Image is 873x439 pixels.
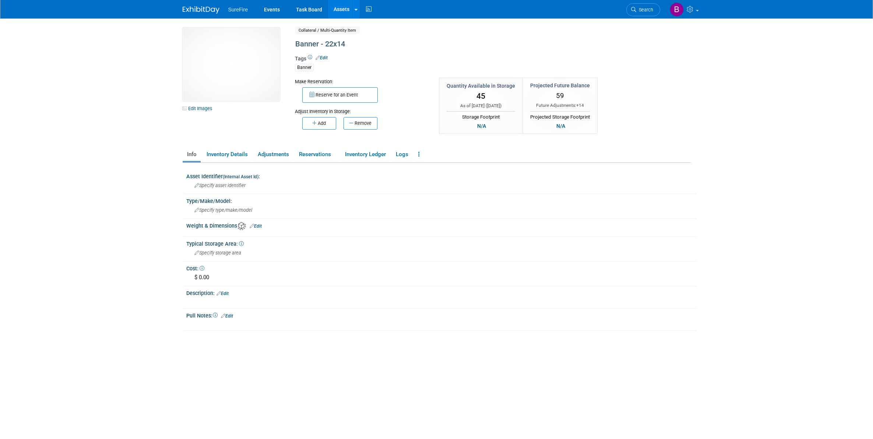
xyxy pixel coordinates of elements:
span: +14 [576,103,584,108]
a: Edit [217,291,229,296]
div: Banner - 22x14 [293,38,630,51]
div: Adjust Inventory in Storage: [295,103,428,115]
span: Typical Storage Area: [186,241,244,247]
div: N/A [554,122,567,130]
button: Reserve for an Event [302,87,378,103]
img: Asset Weight and Dimensions [238,222,246,230]
div: Projected Future Balance [530,82,590,89]
span: SureFire [228,7,248,13]
span: Specify storage area [194,250,241,256]
img: Bree Yoshikawa [670,3,684,17]
a: Edit [221,313,233,319]
a: Logs [391,148,412,161]
span: [DATE] [487,103,500,108]
button: Add [302,117,336,130]
a: Inventory Ledger [341,148,390,161]
div: Asset Identifier : [186,171,696,180]
span: Specify asset identifier [194,183,246,188]
div: Description: [186,288,696,297]
div: Future Adjustments: [530,102,590,109]
div: N/A [475,122,488,130]
div: Cost: [186,263,696,272]
small: (Internal Asset Id) [223,174,258,179]
button: Remove [344,117,377,130]
img: View Images [183,28,280,101]
div: As of [DATE] ( ) [447,103,515,109]
a: Edit [250,224,262,229]
div: Banner [295,64,314,71]
span: Search [636,7,653,13]
div: Projected Storage Footprint [530,111,590,121]
div: Quantity Available in Storage [447,82,515,89]
span: 59 [556,91,564,100]
a: Edit Images [183,104,215,113]
a: Inventory Details [202,148,252,161]
span: 45 [476,92,485,101]
a: Reservations [295,148,339,161]
div: Pull Notes: [186,310,696,320]
a: Edit [316,55,328,60]
span: Collateral / Multi-Quantity Item [295,27,360,34]
div: Weight & Dimensions [186,220,696,230]
a: Search [626,3,660,16]
div: Type/Make/Model: [186,196,696,205]
img: ExhibitDay [183,6,219,14]
div: $ 0.00 [192,272,691,283]
div: Tags [295,55,630,76]
a: Info [183,148,201,161]
span: Specify type/make/model [194,207,252,213]
div: Make Reservation: [295,78,428,85]
div: Storage Footprint [447,111,515,121]
a: Adjustments [253,148,293,161]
